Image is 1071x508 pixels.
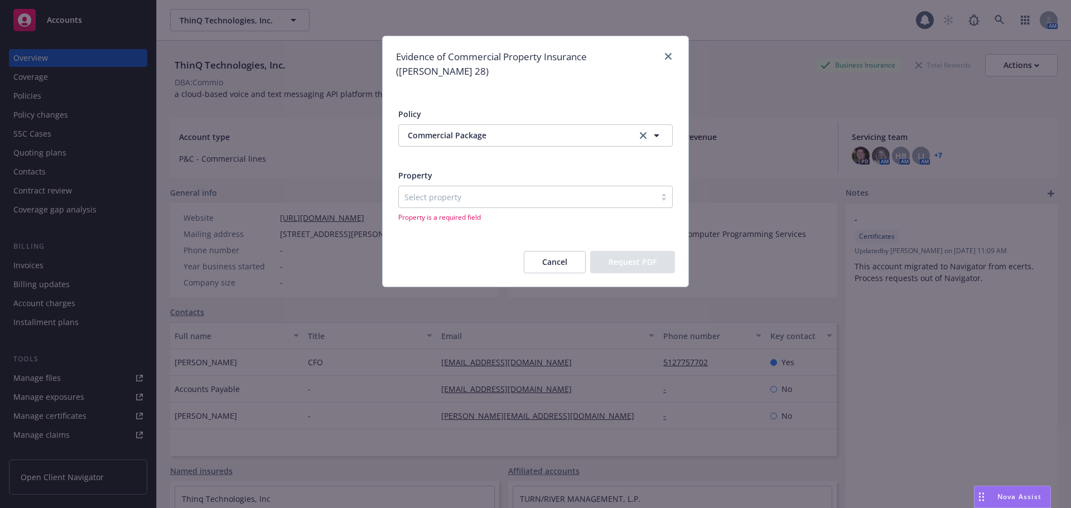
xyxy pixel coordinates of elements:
[398,170,432,181] span: Property
[974,486,1051,508] button: Nova Assist
[997,492,1041,501] span: Nova Assist
[636,129,650,142] a: clear selection
[398,212,673,222] span: Property is a required field
[396,50,657,79] h1: Evidence of Commercial Property Insurance ([PERSON_NAME] 28)
[524,251,586,273] button: Cancel
[974,486,988,507] div: Drag to move
[398,124,673,147] button: Commercial Packageclear selection
[408,129,626,141] span: Commercial Package
[662,50,675,63] a: close
[398,109,421,119] span: Policy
